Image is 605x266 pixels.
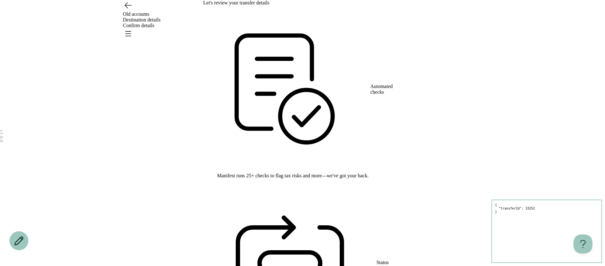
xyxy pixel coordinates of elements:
iframe: Toggle Customer Support [573,234,592,253]
span: Old accounts [123,11,149,17]
pre: { "transferId": 33252 } [492,200,602,263]
button: Open menu [123,28,133,38]
span: Confirm details [123,23,154,28]
p: Manifest runs 25+ checks to flag tax risks and more—we've got your back. [203,173,402,179]
h3: Automated checks [370,84,402,95]
span: Destination details [123,17,161,22]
